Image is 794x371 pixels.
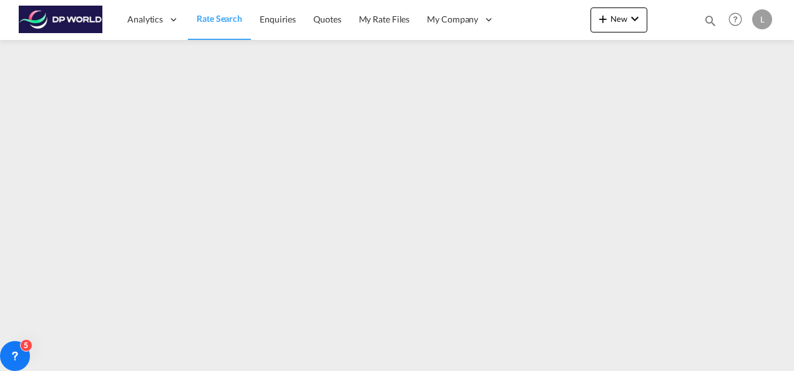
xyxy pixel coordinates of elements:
[703,14,717,27] md-icon: icon-magnify
[752,9,772,29] div: L
[595,14,642,24] span: New
[313,14,341,24] span: Quotes
[725,9,746,30] span: Help
[703,14,717,32] div: icon-magnify
[591,7,647,32] button: icon-plus 400-fgNewicon-chevron-down
[127,13,163,26] span: Analytics
[595,11,610,26] md-icon: icon-plus 400-fg
[359,14,410,24] span: My Rate Files
[197,13,242,24] span: Rate Search
[260,14,296,24] span: Enquiries
[627,11,642,26] md-icon: icon-chevron-down
[427,13,478,26] span: My Company
[19,6,103,34] img: c08ca190194411f088ed0f3ba295208c.png
[725,9,752,31] div: Help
